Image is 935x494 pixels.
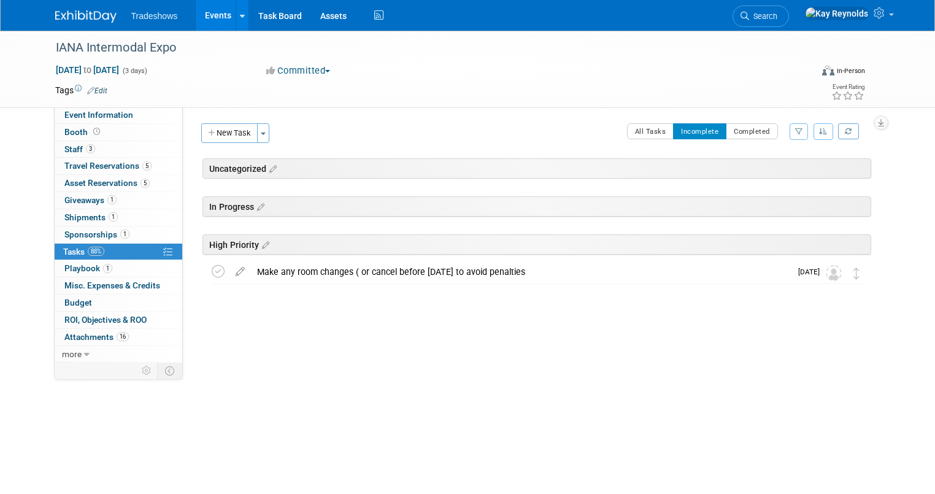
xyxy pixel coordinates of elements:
img: Kay Reynolds [805,7,869,20]
span: 88% [88,247,104,256]
td: Personalize Event Tab Strip [136,363,158,379]
span: Staff [64,144,95,154]
div: Event Format [745,64,865,82]
span: 5 [140,179,150,188]
span: [DATE] [DATE] [55,64,120,75]
a: Budget [55,295,182,311]
span: 1 [120,230,129,239]
a: Booth [55,124,182,141]
span: Budget [64,298,92,307]
span: [DATE] [798,268,826,276]
span: Giveaways [64,195,117,205]
span: Travel Reservations [64,161,152,171]
a: Asset Reservations5 [55,175,182,191]
td: Tags [55,84,107,96]
span: Sponsorships [64,230,129,239]
a: Edit sections [259,238,269,250]
div: IANA Intermodal Expo [52,37,796,59]
div: High Priority [202,234,871,255]
a: ROI, Objectives & ROO [55,312,182,328]
span: Attachments [64,332,129,342]
span: 1 [107,195,117,204]
a: Event Information [55,107,182,123]
button: New Task [201,123,258,143]
img: Format-Inperson.png [822,66,834,75]
span: Booth not reserved yet [91,127,102,136]
button: Incomplete [673,123,726,139]
span: more [62,349,82,359]
a: Misc. Expenses & Credits [55,277,182,294]
span: Asset Reservations [64,178,150,188]
a: edit [229,266,251,277]
a: Refresh [838,123,859,139]
button: All Tasks [627,123,674,139]
a: Sponsorships1 [55,226,182,243]
td: Toggle Event Tabs [157,363,182,379]
button: Completed [726,123,778,139]
a: more [55,346,182,363]
div: In-Person [836,66,865,75]
div: In Progress [202,196,871,217]
span: to [82,65,93,75]
a: Edit sections [266,162,277,174]
img: ExhibitDay [55,10,117,23]
span: Misc. Expenses & Credits [64,280,160,290]
div: Event Rating [831,84,864,90]
a: Edit sections [254,200,264,212]
i: Move task [853,268,860,279]
div: Make any room changes ( or cancel before [DATE] to avoid penalties [251,261,791,282]
a: Shipments1 [55,209,182,226]
a: Edit [87,87,107,95]
a: Travel Reservations5 [55,158,182,174]
a: Giveaways1 [55,192,182,209]
span: 1 [109,212,118,222]
img: Unassigned [826,265,842,281]
span: Tradeshows [131,11,178,21]
span: Shipments [64,212,118,222]
div: Uncategorized [202,158,871,179]
span: 1 [103,264,112,273]
a: Search [733,6,789,27]
button: Committed [262,64,335,77]
span: (3 days) [121,67,147,75]
a: Staff3 [55,141,182,158]
span: 16 [117,332,129,341]
span: Booth [64,127,102,137]
a: Playbook1 [55,260,182,277]
span: ROI, Objectives & ROO [64,315,147,325]
span: Playbook [64,263,112,273]
span: Event Information [64,110,133,120]
span: 3 [86,144,95,153]
a: Tasks88% [55,244,182,260]
span: Search [749,12,777,21]
a: Attachments16 [55,329,182,345]
span: Tasks [63,247,104,257]
span: 5 [142,161,152,171]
